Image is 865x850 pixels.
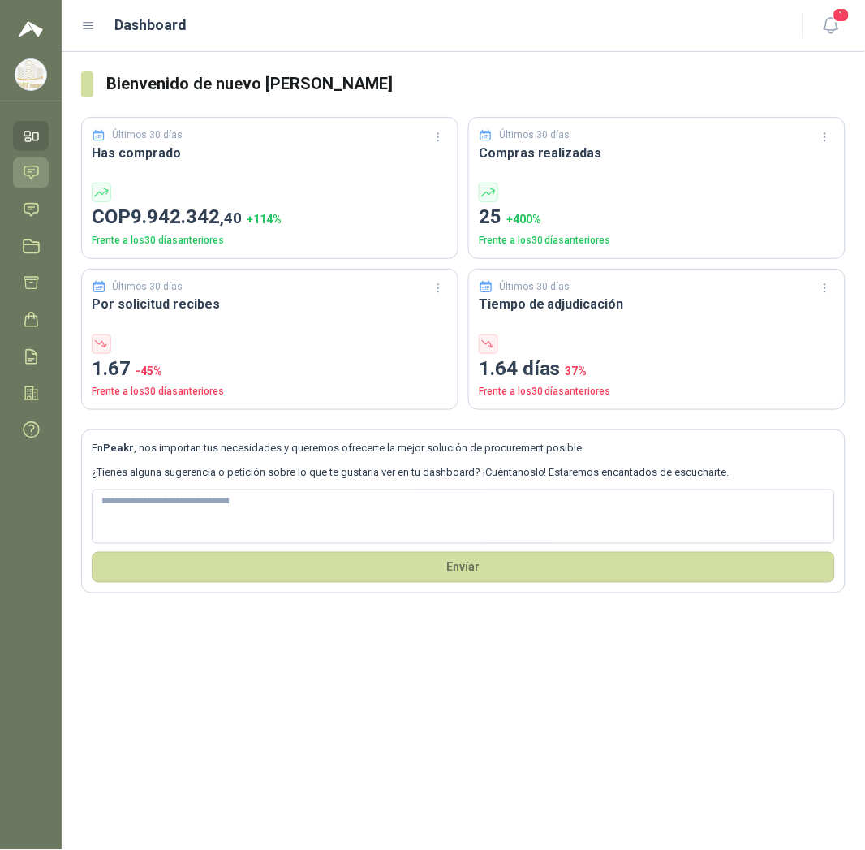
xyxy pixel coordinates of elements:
[479,354,835,385] p: 1.64 días
[479,384,835,399] p: Frente a los 30 días anteriores
[115,14,187,37] h1: Dashboard
[92,440,835,456] p: En , nos importan tus necesidades y queremos ofrecerte la mejor solución de procurement posible.
[220,209,242,227] span: ,40
[500,127,570,143] p: Últimos 30 días
[113,127,183,143] p: Últimos 30 días
[92,233,448,248] p: Frente a los 30 días anteriores
[247,213,282,226] span: + 114 %
[15,59,46,90] img: Company Logo
[479,233,835,248] p: Frente a los 30 días anteriores
[92,552,835,583] button: Envíar
[92,143,448,163] h3: Has comprado
[131,205,242,228] span: 9.942.342
[92,354,448,385] p: 1.67
[566,365,587,378] span: 37 %
[833,7,850,23] span: 1
[92,384,448,399] p: Frente a los 30 días anteriores
[19,19,43,39] img: Logo peakr
[113,279,183,295] p: Últimos 30 días
[816,11,846,41] button: 1
[92,294,448,314] h3: Por solicitud recibes
[103,442,134,454] b: Peakr
[479,143,835,163] h3: Compras realizadas
[479,202,835,233] p: 25
[500,279,570,295] p: Últimos 30 días
[136,365,162,378] span: -45 %
[92,202,448,233] p: COP
[506,213,541,226] span: + 400 %
[106,71,846,97] h3: Bienvenido de nuevo [PERSON_NAME]
[92,464,835,481] p: ¿Tienes alguna sugerencia o petición sobre lo que te gustaría ver en tu dashboard? ¡Cuéntanoslo! ...
[479,294,835,314] h3: Tiempo de adjudicación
